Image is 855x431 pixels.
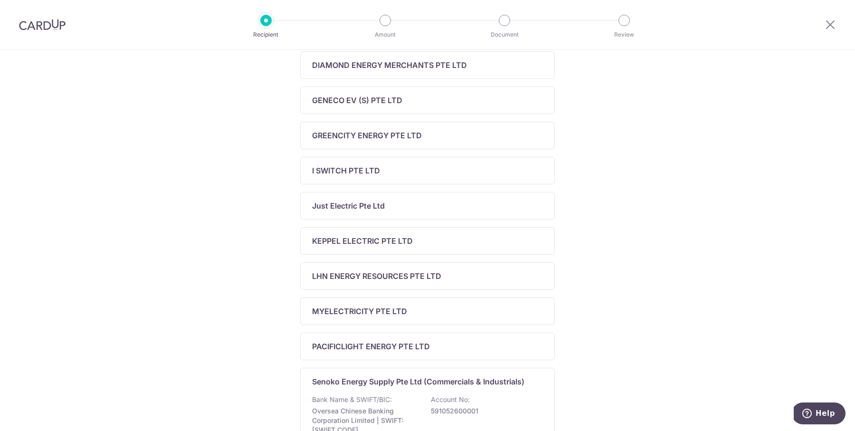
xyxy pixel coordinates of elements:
p: LHN ENERGY RESOURCES PTE LTD [312,270,441,282]
p: KEPPEL ELECTRIC PTE LTD [312,235,413,247]
p: Amount [350,30,420,39]
p: Bank Name & SWIFT/BIC: [312,395,392,404]
p: MYELECTRICITY PTE LTD [312,306,407,317]
p: GREENCITY ENERGY PTE LTD [312,130,422,141]
p: I SWITCH PTE LTD [312,165,380,176]
p: Account No: [431,395,470,404]
p: Document [469,30,540,39]
p: 591052600001 [431,406,537,416]
p: GENECO EV (S) PTE LTD [312,95,402,106]
p: Senoko Energy Supply Pte Ltd (Commercials & Industrials) [312,376,524,387]
p: Just Electric Pte Ltd [312,200,385,211]
p: DIAMOND ENERGY MERCHANTS PTE LTD [312,59,467,71]
iframe: Opens a widget where you can find more information [794,402,845,426]
p: Recipient [231,30,301,39]
p: PACIFICLIGHT ENERGY PTE LTD [312,341,430,352]
p: Review [589,30,659,39]
img: CardUp [19,19,66,30]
